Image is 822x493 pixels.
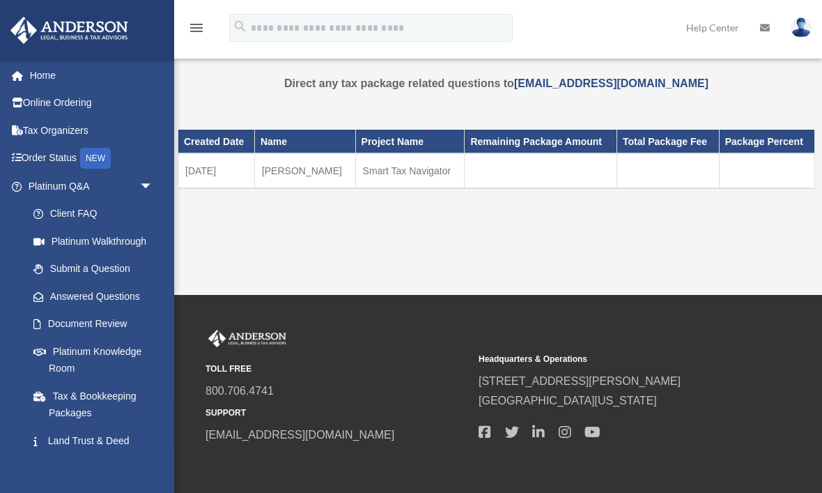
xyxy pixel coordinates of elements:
[20,255,174,283] a: Submit a Question
[178,130,255,153] th: Created Date
[20,200,174,228] a: Client FAQ
[10,144,174,173] a: Order StatusNEW
[20,310,174,338] a: Document Review
[10,61,174,89] a: Home
[719,130,814,153] th: Package Percent
[178,153,255,188] td: [DATE]
[20,382,167,427] a: Tax & Bookkeeping Packages
[20,282,174,310] a: Answered Questions
[20,427,174,471] a: Land Trust & Deed Forum
[791,17,812,38] img: User Pic
[284,77,708,89] strong: Direct any tax package related questions to
[479,352,742,367] small: Headquarters & Operations
[188,24,205,36] a: menu
[139,172,167,201] span: arrow_drop_down
[10,172,174,200] a: Platinum Q&Aarrow_drop_down
[20,337,174,382] a: Platinum Knowledge Room
[10,116,174,144] a: Tax Organizers
[465,130,616,153] th: Remaining Package Amount
[205,362,469,377] small: TOLL FREE
[6,17,132,44] img: Anderson Advisors Platinum Portal
[479,395,657,407] a: [GEOGRAPHIC_DATA][US_STATE]
[616,130,719,153] th: Total Package Fee
[254,153,355,188] td: [PERSON_NAME]
[80,148,111,169] div: NEW
[20,227,174,255] a: Platinum Walkthrough
[10,89,174,117] a: Online Ordering
[479,375,681,387] a: [STREET_ADDRESS][PERSON_NAME]
[233,19,248,34] i: search
[205,330,289,348] img: Anderson Advisors Platinum Portal
[514,77,708,89] a: [EMAIL_ADDRESS][DOMAIN_NAME]
[205,385,274,397] a: 800.706.4741
[188,20,205,36] i: menu
[254,130,355,153] th: Name
[355,130,465,153] th: Project Name
[205,406,469,420] small: SUPPORT
[205,429,394,441] a: [EMAIL_ADDRESS][DOMAIN_NAME]
[355,153,465,188] td: Smart Tax Navigator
